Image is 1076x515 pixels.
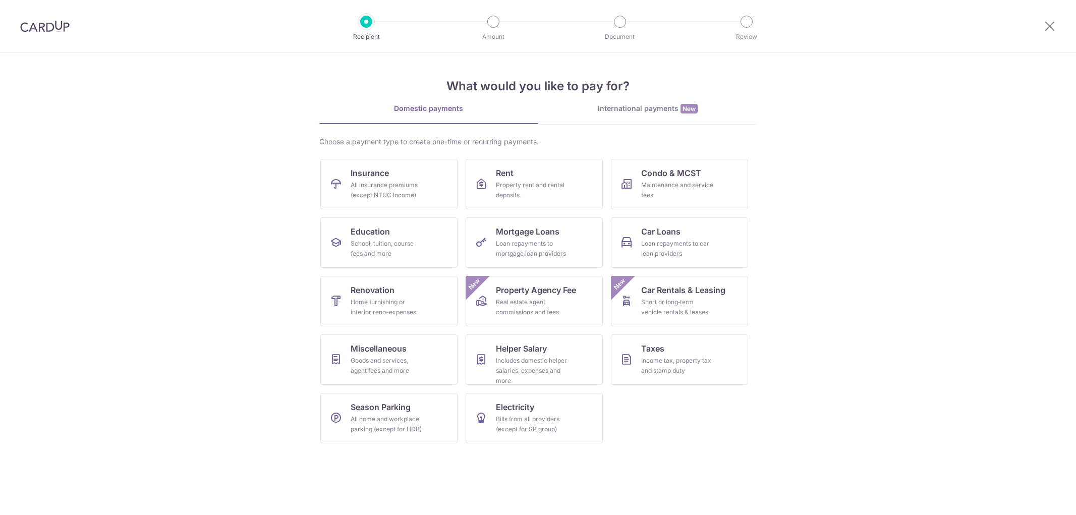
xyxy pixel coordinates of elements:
a: Helper SalaryIncludes domestic helper salaries, expenses and more [466,334,603,385]
div: All home and workplace parking (except for HDB) [351,414,423,434]
span: New [681,104,698,113]
div: Loan repayments to mortgage loan providers [496,239,569,259]
div: Includes domestic helper salaries, expenses and more [496,356,569,386]
p: Review [709,32,784,42]
span: Condo & MCST [641,167,701,179]
div: Loan repayments to car loan providers [641,239,714,259]
span: Property Agency Fee [496,284,576,296]
div: Bills from all providers (except for SP group) [496,414,569,434]
a: EducationSchool, tuition, course fees and more [320,217,458,268]
span: Season Parking [351,401,411,413]
iframe: Opens a widget where you can find more information [1011,485,1066,510]
span: Mortgage Loans [496,225,559,238]
span: Car Loans [641,225,681,238]
a: Car Rentals & LeasingShort or long‑term vehicle rentals & leasesNew [611,276,748,326]
div: Goods and services, agent fees and more [351,356,423,376]
span: New [466,276,482,293]
a: Property Agency FeeReal estate agent commissions and feesNew [466,276,603,326]
a: InsuranceAll insurance premiums (except NTUC Income) [320,159,458,209]
span: New [611,276,628,293]
div: Property rent and rental deposits [496,180,569,200]
div: Home furnishing or interior reno-expenses [351,297,423,317]
span: Electricity [496,401,534,413]
div: Maintenance and service fees [641,180,714,200]
span: Rent [496,167,514,179]
a: RenovationHome furnishing or interior reno-expenses [320,276,458,326]
div: Choose a payment type to create one-time or recurring payments. [319,137,757,147]
a: TaxesIncome tax, property tax and stamp duty [611,334,748,385]
p: Amount [456,32,531,42]
span: Miscellaneous [351,342,407,355]
img: CardUp [20,20,70,32]
span: Education [351,225,390,238]
div: Domestic payments [319,103,538,113]
span: Car Rentals & Leasing [641,284,725,296]
a: Season ParkingAll home and workplace parking (except for HDB) [320,393,458,443]
a: Car LoansLoan repayments to car loan providers [611,217,748,268]
div: School, tuition, course fees and more [351,239,423,259]
span: Helper Salary [496,342,547,355]
div: International payments [538,103,757,114]
a: MiscellaneousGoods and services, agent fees and more [320,334,458,385]
a: ElectricityBills from all providers (except for SP group) [466,393,603,443]
p: Document [583,32,657,42]
p: Recipient [329,32,404,42]
a: RentProperty rent and rental deposits [466,159,603,209]
span: Renovation [351,284,394,296]
div: Real estate agent commissions and fees [496,297,569,317]
div: Short or long‑term vehicle rentals & leases [641,297,714,317]
a: Condo & MCSTMaintenance and service fees [611,159,748,209]
span: Taxes [641,342,664,355]
div: Income tax, property tax and stamp duty [641,356,714,376]
h4: What would you like to pay for? [319,77,757,95]
a: Mortgage LoansLoan repayments to mortgage loan providers [466,217,603,268]
div: All insurance premiums (except NTUC Income) [351,180,423,200]
span: Insurance [351,167,389,179]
